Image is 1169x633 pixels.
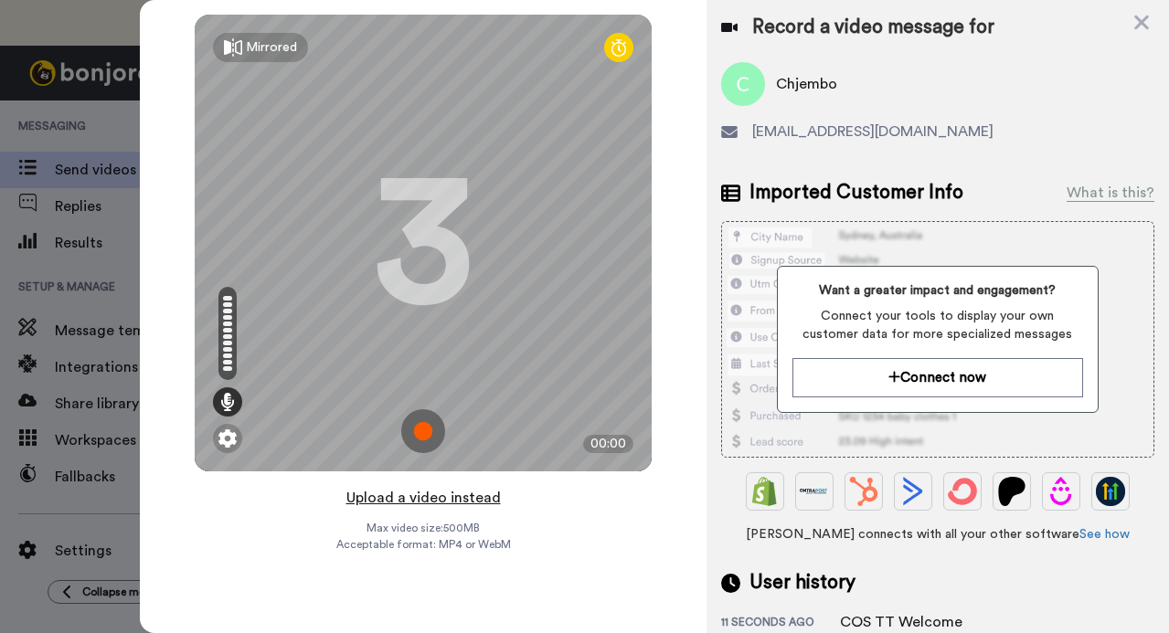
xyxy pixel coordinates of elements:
[792,281,1083,300] span: Want a greater impact and engagement?
[792,307,1083,343] span: Connect your tools to display your own customer data for more specialized messages
[840,611,962,633] div: COS TT Welcome
[367,521,480,535] span: Max video size: 500 MB
[750,477,780,506] img: Shopify
[583,435,633,453] div: 00:00
[336,537,511,552] span: Acceptable format: MP4 or WebM
[401,409,445,453] img: ic_record_start.svg
[373,174,473,311] div: 3
[1079,528,1130,541] a: See how
[800,477,829,506] img: Ontraport
[997,477,1026,506] img: Patreon
[849,477,878,506] img: Hubspot
[898,477,928,506] img: ActiveCampaign
[948,477,977,506] img: ConvertKit
[721,615,840,633] div: 11 seconds ago
[1067,182,1154,204] div: What is this?
[792,358,1083,397] button: Connect now
[721,525,1154,543] span: [PERSON_NAME] connects with all your other software
[1096,477,1125,506] img: GoHighLevel
[749,569,855,596] span: User history
[1047,477,1076,506] img: Drip
[749,179,963,206] span: Imported Customer Info
[341,486,506,510] button: Upload a video instead
[218,429,237,448] img: ic_gear.svg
